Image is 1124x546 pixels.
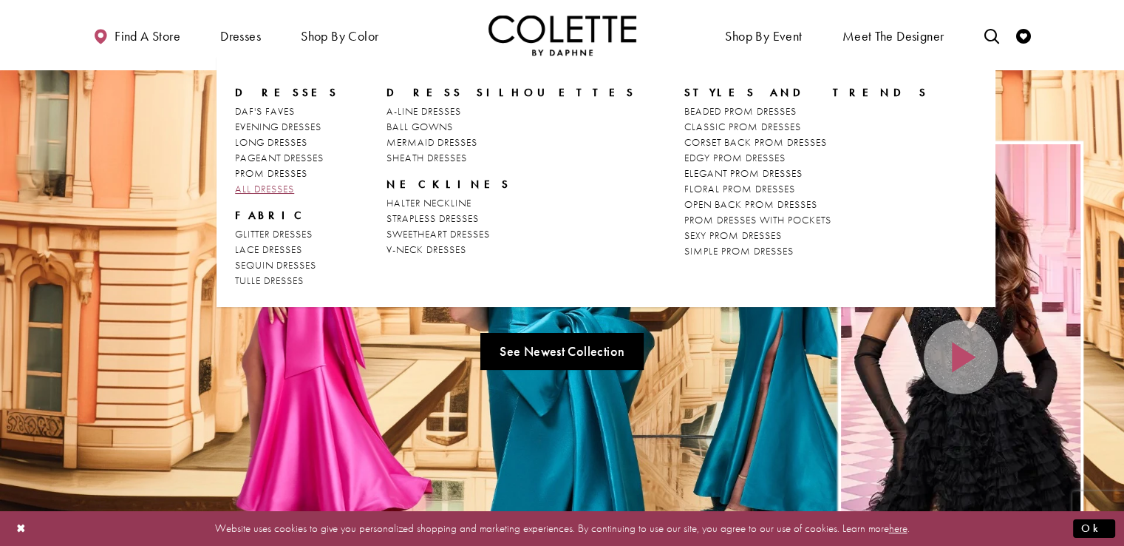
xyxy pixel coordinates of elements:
a: HALTER NECKLINE [386,195,636,211]
a: V-NECK DRESSES [386,242,636,257]
a: TULLE DRESSES [235,273,338,289]
a: ALL DRESSES [235,181,338,197]
a: Find a store [89,15,184,55]
span: Shop by color [297,15,382,55]
span: Dresses [235,85,338,100]
span: GLITTER DRESSES [235,227,313,240]
ul: Slider Links [295,327,830,376]
span: MERMAID DRESSES [386,135,477,149]
a: A-LINE DRESSES [386,104,636,119]
span: BEADED PROM DRESSES [684,104,797,118]
a: GLITTER DRESSES [235,226,338,242]
a: PAGEANT DRESSES [235,150,338,166]
span: PAGEANT DRESSES [235,151,324,164]
span: PROM DRESSES WITH POCKETS [684,213,831,226]
a: LACE DRESSES [235,242,338,257]
a: PROM DRESSES [235,166,338,181]
span: ELEGANT PROM DRESSES [684,166,803,180]
span: Shop by color [301,29,378,44]
span: Shop By Event [721,15,805,55]
span: Find a store [115,29,180,44]
span: NECKLINES [386,177,511,192]
span: STYLES AND TRENDS [684,85,929,100]
a: SEXY PROM DRESSES [684,228,929,243]
span: HALTER NECKLINE [386,196,471,209]
span: LONG DRESSES [235,135,307,149]
a: Visit Home Page [488,15,636,55]
a: Meet the designer [839,15,948,55]
a: SEQUIN DRESSES [235,257,338,273]
span: SIMPLE PROM DRESSES [684,244,794,257]
a: SHEATH DRESSES [386,150,636,166]
span: OPEN BACK PROM DRESSES [684,198,817,211]
a: DAF'S FAVES [235,104,338,119]
span: STRAPLESS DRESSES [386,212,479,225]
a: CORSET BACK PROM DRESSES [684,135,929,150]
span: FABRIC [235,208,338,223]
a: FLORAL PROM DRESSES [684,181,929,197]
span: CORSET BACK PROM DRESSES [684,135,827,149]
span: CLASSIC PROM DRESSES [684,120,801,133]
span: Dresses [220,29,261,44]
a: OPEN BACK PROM DRESSES [684,197,929,212]
span: Shop By Event [725,29,802,44]
span: DAF'S FAVES [235,104,295,118]
span: LACE DRESSES [235,243,302,256]
a: STRAPLESS DRESSES [386,211,636,226]
a: ELEGANT PROM DRESSES [684,166,929,181]
button: Close Dialog [9,516,34,542]
a: here [889,521,907,536]
span: NECKLINES [386,177,636,192]
a: EDGY PROM DRESSES [684,150,929,166]
span: EVENING DRESSES [235,120,321,133]
span: EDGY PROM DRESSES [684,151,786,164]
a: SIMPLE PROM DRESSES [684,243,929,259]
button: Submit Dialog [1073,519,1115,538]
span: A-LINE DRESSES [386,104,461,118]
span: TULLE DRESSES [235,274,304,287]
span: Meet the designer [842,29,944,44]
a: EVENING DRESSES [235,119,338,135]
span: FLORAL PROM DRESSES [684,182,795,195]
a: BALL GOWNS [386,119,636,135]
span: DRESS SILHOUETTES [386,85,636,100]
span: SHEATH DRESSES [386,151,467,164]
a: MERMAID DRESSES [386,135,636,150]
span: SEQUIN DRESSES [235,258,316,272]
span: SWEETHEART DRESSES [386,227,490,240]
img: Colette by Daphne [488,15,636,55]
span: FABRIC [235,208,309,223]
span: ALL DRESSES [235,182,294,195]
a: PROM DRESSES WITH POCKETS [684,212,929,228]
span: Dresses [217,15,265,55]
a: See Newest Collection A Chique Escape All New Styles For Spring 2025 [480,333,644,370]
a: CLASSIC PROM DRESSES [684,119,929,135]
a: SWEETHEART DRESSES [386,226,636,242]
span: SEXY PROM DRESSES [684,229,782,242]
span: BALL GOWNS [386,120,453,133]
a: BEADED PROM DRESSES [684,104,929,119]
p: Website uses cookies to give you personalized shopping and marketing experiences. By continuing t... [106,519,1018,539]
a: Check Wishlist [1012,15,1035,55]
span: PROM DRESSES [235,166,307,180]
a: Toggle search [980,15,1002,55]
a: LONG DRESSES [235,135,338,150]
span: V-NECK DRESSES [386,243,466,256]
